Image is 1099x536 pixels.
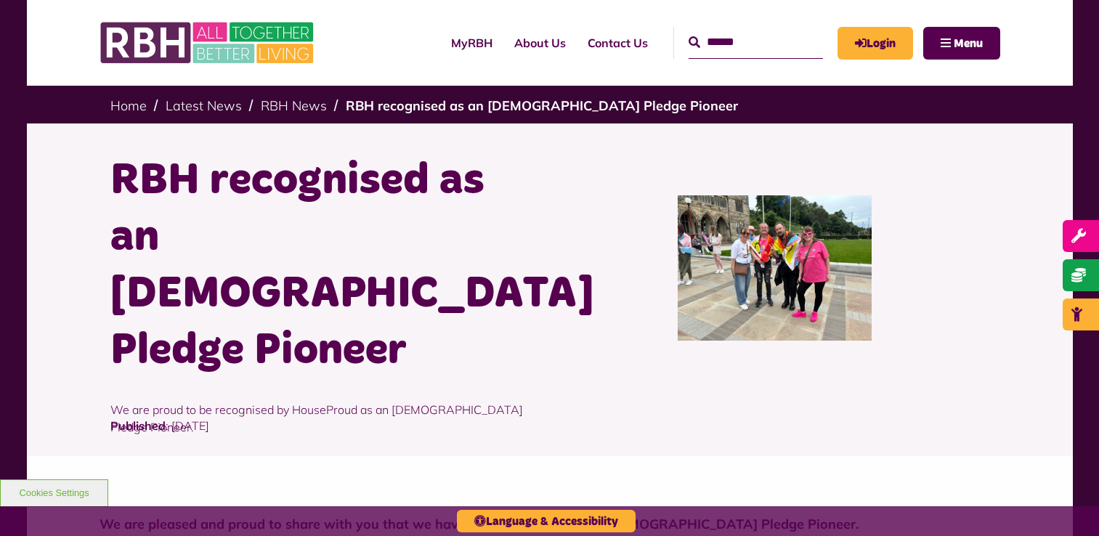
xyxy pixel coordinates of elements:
a: About Us [503,23,577,62]
strong: Published [110,418,166,433]
a: Home [110,97,147,114]
p: We are proud to be recognised by HouseProud as an [DEMOGRAPHIC_DATA] Pledge Pioneer. [110,379,539,458]
button: Navigation [923,27,1000,60]
a: RBH recognised as an [DEMOGRAPHIC_DATA] Pledge Pioneer [346,97,738,114]
img: RBH [100,15,317,71]
button: Language & Accessibility [457,510,636,532]
img: RBH customers and colleagues at the Rochdale Pride event outside the town hall [678,195,872,341]
a: RBH News [261,97,327,114]
iframe: Netcall Web Assistant for live chat [1034,471,1099,536]
a: Latest News [166,97,242,114]
p: : [DATE] [110,417,989,456]
h1: RBH recognised as an [DEMOGRAPHIC_DATA] Pledge Pioneer [110,153,539,379]
a: MyRBH [440,23,503,62]
a: Contact Us [577,23,659,62]
span: Menu [954,38,983,49]
a: MyRBH [838,27,913,60]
